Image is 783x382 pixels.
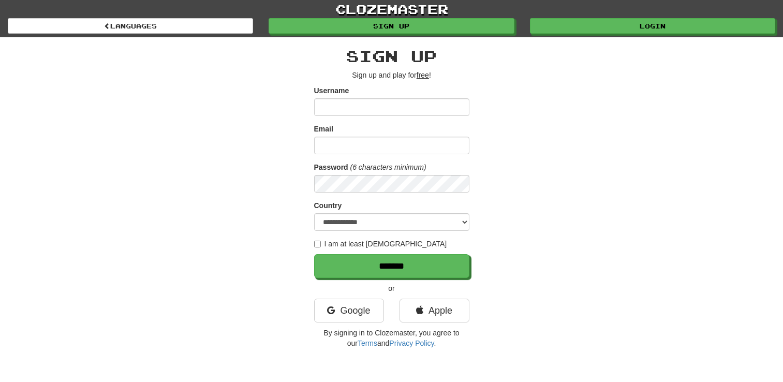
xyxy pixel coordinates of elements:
p: By signing in to Clozemaster, you agree to our and . [314,328,469,348]
a: Privacy Policy [389,339,434,347]
a: Sign up [269,18,514,34]
label: Country [314,200,342,211]
label: Password [314,162,348,172]
label: Username [314,85,349,96]
em: (6 characters minimum) [350,163,426,171]
label: Email [314,124,333,134]
h2: Sign up [314,48,469,65]
label: I am at least [DEMOGRAPHIC_DATA] [314,239,447,249]
a: Languages [8,18,253,34]
a: Login [530,18,775,34]
p: or [314,283,469,293]
a: Apple [400,299,469,322]
a: Terms [358,339,377,347]
p: Sign up and play for ! [314,70,469,80]
a: Google [314,299,384,322]
u: free [417,71,429,79]
input: I am at least [DEMOGRAPHIC_DATA] [314,241,321,247]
